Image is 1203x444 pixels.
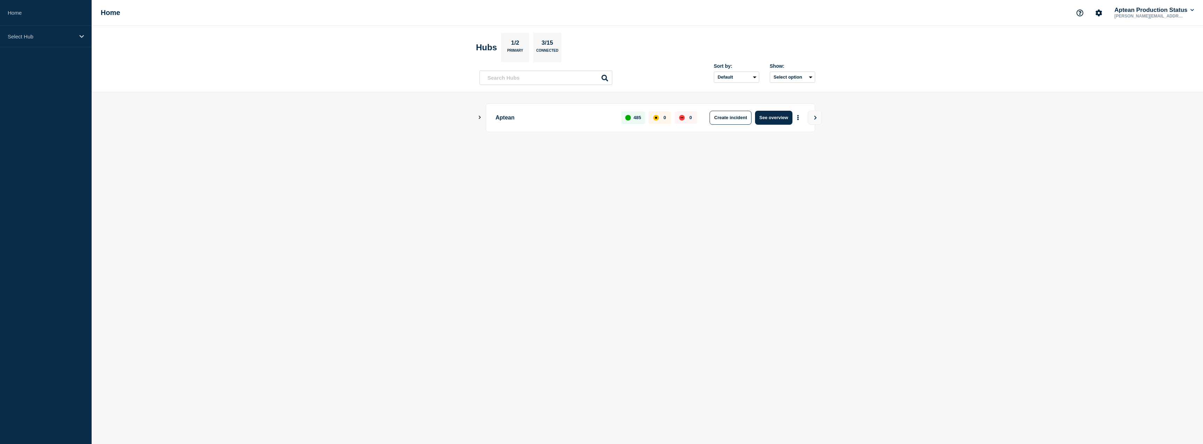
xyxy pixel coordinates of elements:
[539,39,556,49] p: 3/15
[1113,14,1186,19] p: [PERSON_NAME][EMAIL_ADDRESS][PERSON_NAME][DOMAIN_NAME]
[808,111,822,125] button: View
[710,111,752,125] button: Create incident
[101,9,120,17] h1: Home
[714,72,759,83] select: Sort by
[770,72,815,83] button: Select option
[8,34,75,39] p: Select Hub
[478,115,482,120] button: Show Connected Hubs
[536,49,558,56] p: Connected
[508,39,522,49] p: 1/2
[663,115,666,120] p: 0
[714,63,759,69] div: Sort by:
[479,71,612,85] input: Search Hubs
[1073,6,1087,20] button: Support
[770,63,815,69] div: Show:
[625,115,631,121] div: up
[679,115,685,121] div: down
[755,111,792,125] button: See overview
[496,111,613,125] p: Aptean
[653,115,659,121] div: affected
[634,115,641,120] p: 485
[507,49,523,56] p: Primary
[476,43,497,52] h2: Hubs
[1091,6,1106,20] button: Account settings
[793,111,803,124] button: More actions
[1113,7,1195,14] button: Aptean Production Status
[689,115,692,120] p: 0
